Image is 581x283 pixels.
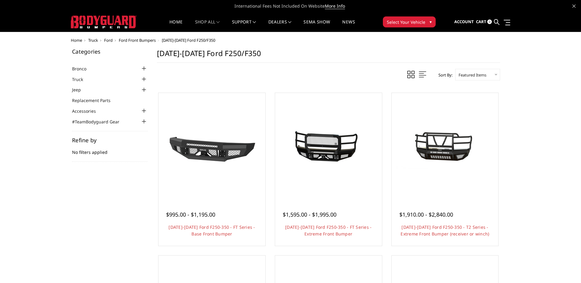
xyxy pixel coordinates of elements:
div: No filters applied [72,137,148,162]
a: Accessories [72,108,103,114]
span: Cart [476,19,486,24]
a: Support [232,20,256,32]
a: 2017-2022 Ford F250-350 - FT Series - Base Front Bumper [160,94,264,198]
label: Sort By: [435,70,452,80]
h5: Categories [72,49,148,54]
span: Account [454,19,474,24]
a: [DATE]-[DATE] Ford F250-350 - FT Series - Extreme Front Bumper [285,224,372,237]
button: Select Your Vehicle [383,16,436,27]
a: Ford Front Bumpers [119,37,156,43]
a: Cart 0 [476,14,492,30]
a: Home [71,37,82,43]
a: shop all [195,20,220,32]
a: [DATE]-[DATE] Ford F250-350 - FT Series - Base Front Bumper [169,224,255,237]
a: News [342,20,355,32]
a: Dealers [268,20,292,32]
h5: Refine by [72,137,148,143]
a: Home [169,20,183,32]
span: $995.00 - $1,195.00 [166,211,215,218]
span: 0 [487,19,492,24]
a: Truck [88,37,98,43]
span: Select Your Vehicle [387,19,425,25]
span: $1,910.00 - $2,840.00 [399,211,453,218]
a: Jeep [72,87,89,93]
span: $1,595.00 - $1,995.00 [283,211,336,218]
a: More Info [325,3,345,9]
a: SEMA Show [303,20,330,32]
img: 2017-2022 Ford F250-350 - FT Series - Base Front Bumper [163,119,261,174]
img: BODYGUARD BUMPERS [71,16,136,28]
span: [DATE]-[DATE] Ford F250/F350 [162,37,215,43]
a: 2017-2022 Ford F250-350 - FT Series - Extreme Front Bumper 2017-2022 Ford F250-350 - FT Series - ... [277,94,380,198]
h1: [DATE]-[DATE] Ford F250/F350 [157,49,500,63]
span: ▾ [430,19,432,25]
a: Account [454,14,474,30]
a: 2017-2022 Ford F250-350 - T2 Series - Extreme Front Bumper (receiver or winch) 2017-2022 Ford F25... [393,94,497,198]
a: Bronco [72,65,94,72]
a: #TeamBodyguard Gear [72,119,127,125]
a: Ford [104,37,113,43]
a: [DATE]-[DATE] Ford F250-350 - T2 Series - Extreme Front Bumper (receiver or winch) [401,224,489,237]
a: Truck [72,76,91,83]
a: Replacement Parts [72,97,118,104]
